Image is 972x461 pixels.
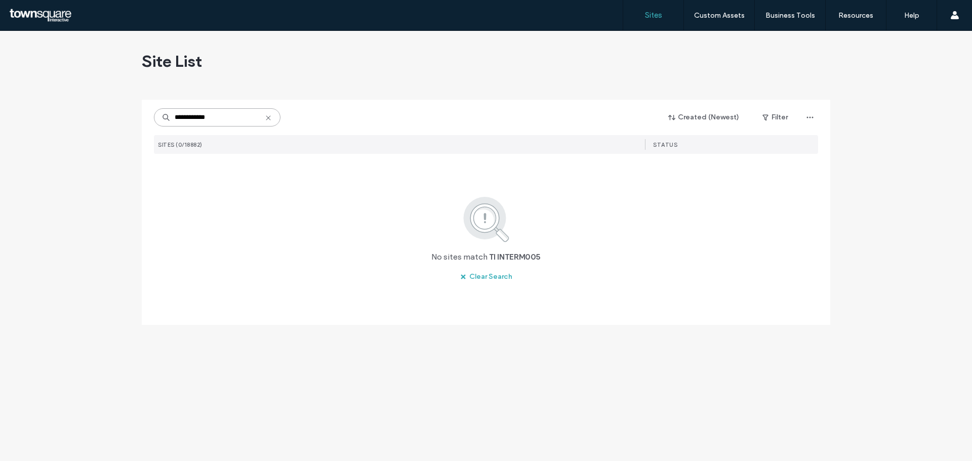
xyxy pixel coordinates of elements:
[450,195,523,243] img: search.svg
[158,141,202,148] span: SITES (0/18882)
[142,51,202,71] span: Site List
[489,252,541,263] span: TI INTERM005
[838,11,873,20] label: Resources
[645,11,662,20] label: Sites
[660,109,748,125] button: Created (Newest)
[653,141,677,148] span: STATUS
[765,11,815,20] label: Business Tools
[23,7,44,16] span: Help
[752,109,798,125] button: Filter
[694,11,745,20] label: Custom Assets
[451,269,521,285] button: Clear Search
[904,11,919,20] label: Help
[431,252,488,263] span: No sites match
